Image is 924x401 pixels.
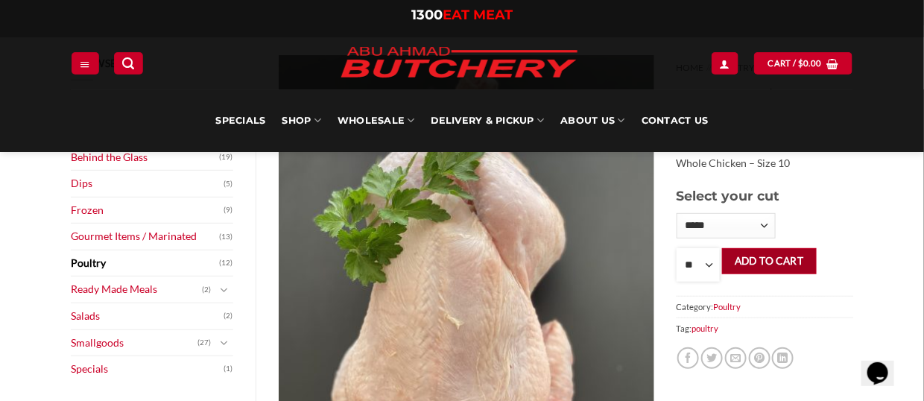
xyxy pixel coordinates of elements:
[798,58,822,68] bdi: 0.00
[772,347,794,369] a: Share on LinkedIn
[72,52,98,74] a: Menu
[329,37,589,89] img: Abu Ahmad Butchery
[861,341,909,386] iframe: chat widget
[798,57,803,70] span: $
[71,250,220,277] a: Poultry
[220,252,233,274] span: (12)
[749,347,770,369] a: Pin on Pinterest
[411,7,443,23] span: 1300
[692,323,719,333] a: poultry
[71,171,224,197] a: Dips
[443,7,513,23] span: EAT MEAT
[215,335,233,351] button: Toggle
[411,7,513,23] a: 1300EAT MEAT
[71,198,224,224] a: Frozen
[282,89,321,152] a: SHOP
[203,279,212,301] span: (2)
[224,358,233,380] span: (1)
[754,52,852,74] a: View cart
[431,89,545,152] a: Delivery & Pickup
[71,330,198,356] a: Smallgoods
[114,52,142,74] a: Search
[215,282,233,298] button: Toggle
[560,89,624,152] a: About Us
[677,155,853,172] p: Whole Chicken – Size 10
[224,173,233,195] span: (5)
[71,303,224,329] a: Salads
[701,347,723,369] a: Share on Twitter
[338,89,415,152] a: Wholesale
[220,226,233,248] span: (13)
[725,347,747,369] a: Email to a Friend
[722,248,817,274] button: Add to cart
[224,305,233,327] span: (2)
[714,302,741,312] a: Poultry
[198,332,212,354] span: (27)
[71,356,224,382] a: Specials
[677,318,853,339] span: Tag:
[71,145,220,171] a: Behind the Glass
[768,57,822,70] span: Cart /
[71,224,220,250] a: Gourmet Items / Marinated
[677,296,853,318] span: Category:
[712,52,738,74] a: Login
[220,146,233,168] span: (19)
[677,188,780,203] span: Select your cut
[71,277,203,303] a: Ready Made Meals
[215,89,265,152] a: Specials
[677,347,699,369] a: Share on Facebook
[224,199,233,221] span: (9)
[642,89,709,152] a: Contact Us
